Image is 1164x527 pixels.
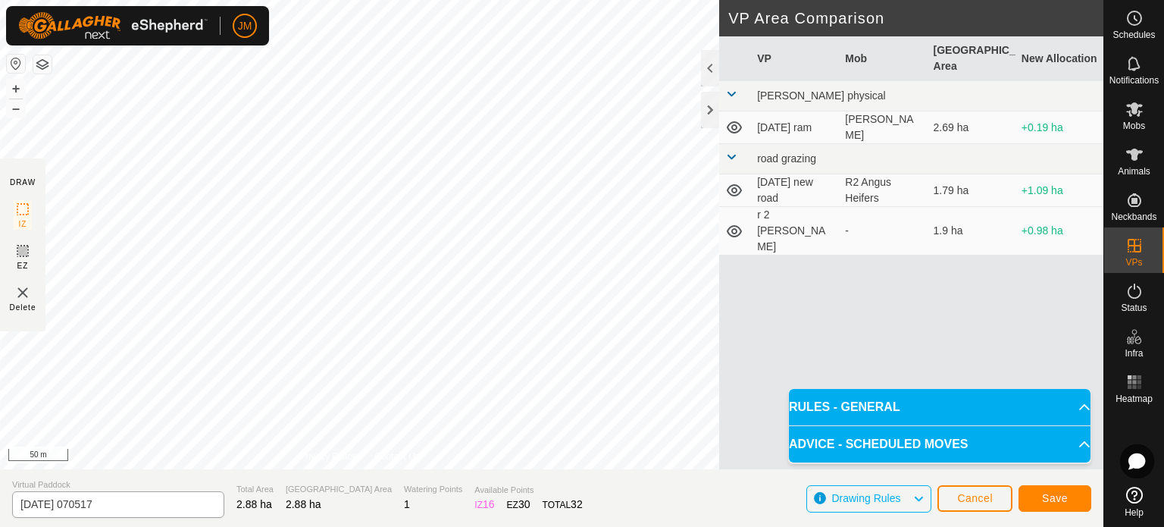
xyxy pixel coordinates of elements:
[1121,303,1147,312] span: Status
[789,389,1090,425] p-accordion-header: RULES - GENERAL
[236,498,272,510] span: 2.88 ha
[1015,174,1103,207] td: +1.09 ha
[14,284,32,302] img: VP
[957,492,993,504] span: Cancel
[789,426,1090,463] p-accordion-header: ADVICE - SCHEDULED MOVES
[751,111,839,144] td: [DATE] ram
[404,483,462,496] span: Watering Points
[1111,212,1156,221] span: Neckbands
[1118,167,1150,176] span: Animals
[757,152,816,165] span: road grazing
[483,498,495,510] span: 16
[286,498,321,510] span: 2.88 ha
[300,450,357,463] a: Privacy Policy
[751,36,839,81] th: VP
[1125,349,1143,358] span: Infra
[12,478,224,491] span: Virtual Paddock
[1109,76,1159,85] span: Notifications
[751,207,839,256] td: r 2 [PERSON_NAME]
[1125,508,1144,517] span: Help
[474,497,494,513] div: IZ
[543,497,583,513] div: TOTAL
[238,18,252,34] span: JM
[1104,481,1164,523] a: Help
[751,174,839,207] td: [DATE] new road
[1015,207,1103,256] td: +0.98 ha
[474,484,582,497] span: Available Points
[17,260,29,271] span: EZ
[789,435,968,453] span: ADVICE - SCHEDULED MOVES
[839,36,927,81] th: Mob
[507,497,530,513] div: EZ
[18,12,208,39] img: Gallagher Logo
[937,485,1012,512] button: Cancel
[928,174,1015,207] td: 1.79 ha
[928,207,1015,256] td: 1.9 ha
[1015,111,1103,144] td: +0.19 ha
[728,9,1103,27] h2: VP Area Comparison
[7,99,25,118] button: –
[1015,36,1103,81] th: New Allocation
[236,483,274,496] span: Total Area
[374,450,419,463] a: Contact Us
[404,498,410,510] span: 1
[33,55,52,74] button: Map Layers
[1115,394,1153,403] span: Heatmap
[928,36,1015,81] th: [GEOGRAPHIC_DATA] Area
[1018,485,1091,512] button: Save
[1125,258,1142,267] span: VPs
[845,111,921,143] div: [PERSON_NAME]
[1112,30,1155,39] span: Schedules
[789,398,900,416] span: RULES - GENERAL
[10,302,36,313] span: Delete
[19,218,27,230] span: IZ
[1042,492,1068,504] span: Save
[831,492,900,504] span: Drawing Rules
[845,174,921,206] div: R2 Angus Heifers
[7,55,25,73] button: Reset Map
[518,498,530,510] span: 30
[845,223,921,239] div: -
[10,177,36,188] div: DRAW
[571,498,583,510] span: 32
[928,111,1015,144] td: 2.69 ha
[757,89,886,102] span: [PERSON_NAME] physical
[1123,121,1145,130] span: Mobs
[286,483,392,496] span: [GEOGRAPHIC_DATA] Area
[7,80,25,98] button: +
